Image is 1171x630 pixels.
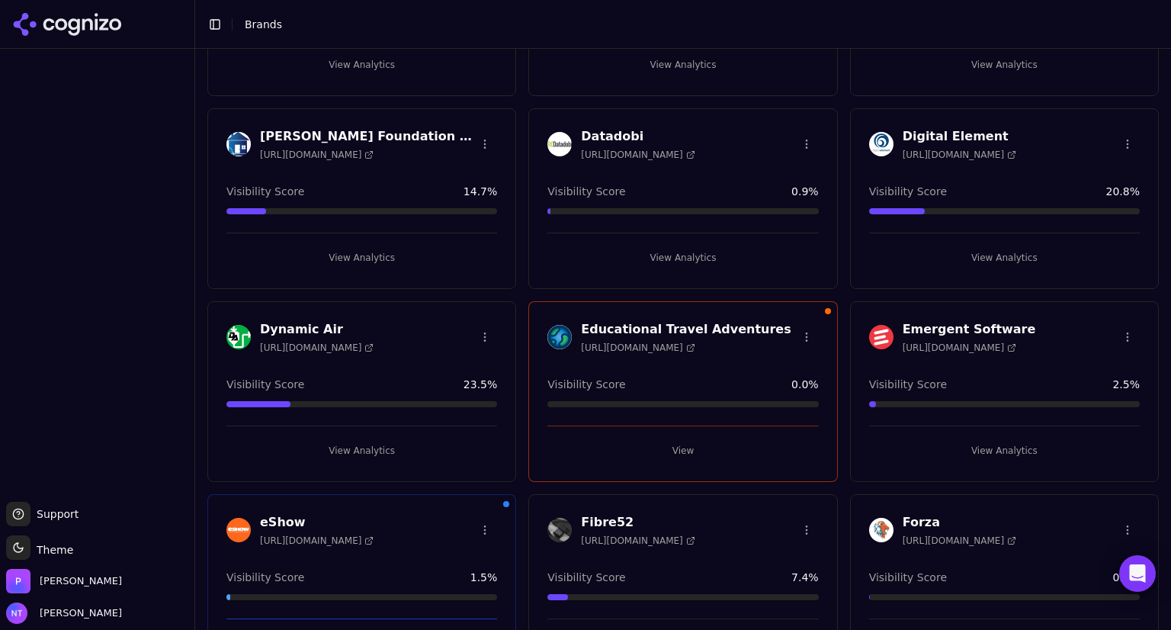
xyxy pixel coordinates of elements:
h3: eShow [260,513,374,532]
img: eShow [226,518,251,542]
h3: Dynamic Air [260,320,374,339]
button: View Analytics [547,246,818,270]
h3: Datadobi [581,127,695,146]
span: Perrill [40,574,122,588]
button: View Analytics [869,53,1140,77]
span: [URL][DOMAIN_NAME] [260,342,374,354]
h3: Educational Travel Adventures [581,320,791,339]
img: Datadobi [547,132,572,156]
img: Perrill [6,569,30,593]
span: [URL][DOMAIN_NAME] [903,535,1016,547]
span: [URL][DOMAIN_NAME] [260,535,374,547]
span: [URL][DOMAIN_NAME] [903,342,1016,354]
span: Theme [30,544,73,556]
span: [URL][DOMAIN_NAME] [581,149,695,161]
img: Digital Element [869,132,893,156]
img: Emergent Software [869,325,893,349]
span: 2.5 % [1112,377,1140,392]
span: Visibility Score [547,377,625,392]
span: Visibility Score [869,570,947,585]
h3: Fibre52 [581,513,695,532]
h3: Emergent Software [903,320,1036,339]
img: Cantey Foundation Specialists [226,132,251,156]
button: Open organization switcher [6,569,122,593]
nav: breadcrumb [245,17,1128,32]
button: Open user button [6,603,122,624]
span: 14.7 % [464,184,497,199]
h3: [PERSON_NAME] Foundation Specialists [260,127,473,146]
h3: Digital Element [903,127,1016,146]
span: Visibility Score [547,184,625,199]
img: Fibre52 [547,518,572,542]
span: Visibility Score [226,377,304,392]
span: [URL][DOMAIN_NAME] [260,149,374,161]
button: View Analytics [869,439,1140,463]
img: Nate Tower [6,603,27,624]
span: Brands [245,18,282,31]
img: Educational Travel Adventures [547,325,572,349]
img: Dynamic Air [226,325,251,349]
button: View [547,439,818,463]
span: 7.4 % [791,570,819,585]
button: View Analytics [869,246,1140,270]
span: Visibility Score [547,570,625,585]
span: Visibility Score [869,377,947,392]
span: Visibility Score [869,184,947,199]
span: [URL][DOMAIN_NAME] [581,342,695,354]
img: Forza [869,518,893,542]
button: View Analytics [226,53,497,77]
span: 20.8 % [1106,184,1140,199]
span: [PERSON_NAME] [34,606,122,620]
span: [URL][DOMAIN_NAME] [903,149,1016,161]
span: Visibility Score [226,570,304,585]
span: 0.0 % [791,377,819,392]
button: View Analytics [226,439,497,463]
span: Visibility Score [226,184,304,199]
span: [URL][DOMAIN_NAME] [581,535,695,547]
span: Support [30,506,79,522]
button: View Analytics [547,53,818,77]
span: 0.9 % [791,184,819,199]
span: 0.3 % [1112,570,1140,585]
span: 23.5 % [464,377,497,392]
button: View Analytics [226,246,497,270]
span: 1.5 % [470,570,498,585]
h3: Forza [903,513,1016,532]
div: Open Intercom Messenger [1119,555,1156,592]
